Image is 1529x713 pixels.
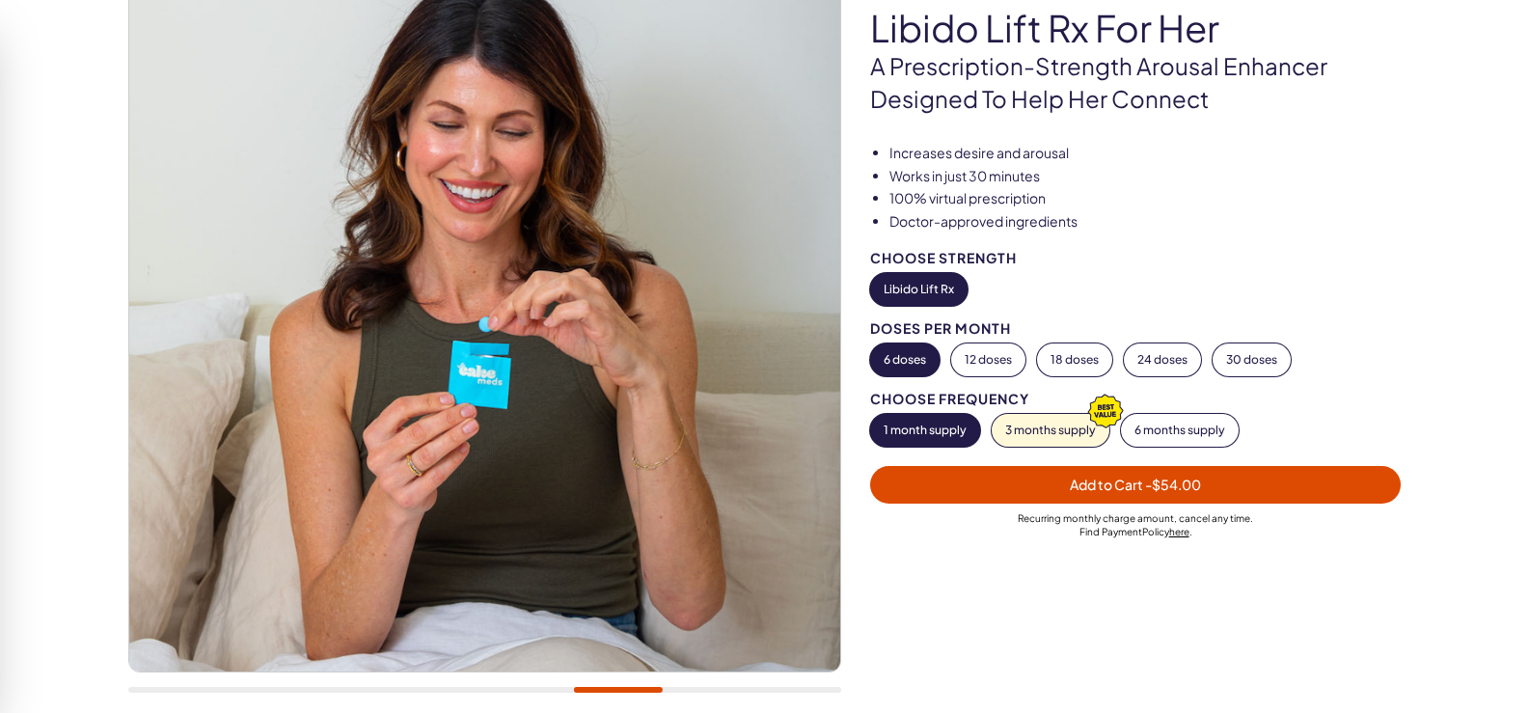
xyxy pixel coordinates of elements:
button: 3 months supply [992,414,1109,447]
button: 1 month supply [870,414,980,447]
button: Libido Lift Rx [870,273,968,306]
span: - $54.00 [1145,476,1201,493]
div: Recurring monthly charge amount , cancel any time. Policy . [870,511,1402,538]
div: Doses per Month [870,321,1402,336]
h1: Libido Lift Rx For Her [870,8,1402,48]
li: 100% virtual prescription [889,189,1402,208]
p: A prescription-strength arousal enhancer designed to help her connect [870,50,1402,115]
button: 6 months supply [1121,414,1239,447]
div: Choose Strength [870,251,1402,265]
li: Increases desire and arousal [889,144,1402,163]
span: Find Payment [1079,526,1142,537]
a: here [1169,526,1189,537]
span: Add to Cart [1070,476,1201,493]
button: 12 doses [951,343,1025,376]
div: Choose Frequency [870,392,1402,406]
button: Add to Cart -$54.00 [870,466,1402,504]
li: Works in just 30 minutes [889,167,1402,186]
button: 18 doses [1037,343,1112,376]
button: 24 doses [1124,343,1201,376]
button: 30 doses [1213,343,1291,376]
li: Doctor-approved ingredients [889,212,1402,232]
button: 6 doses [870,343,940,376]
